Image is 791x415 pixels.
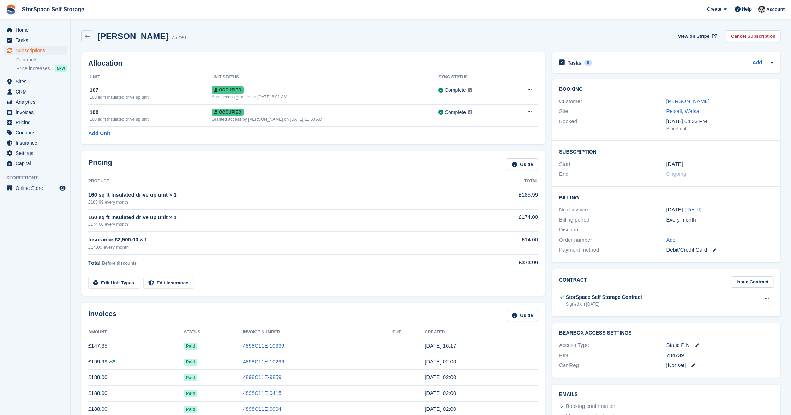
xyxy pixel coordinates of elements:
[88,72,212,83] th: Unit
[707,6,721,13] span: Create
[143,277,193,289] a: Edit Insurance
[666,226,774,234] div: -
[102,261,137,266] span: Before discounts
[507,310,538,321] a: Guide
[4,128,67,138] a: menu
[88,176,468,187] th: Product
[55,65,67,72] div: NEW
[88,191,468,199] div: 160 sq ft Insulated drive up unit × 1
[686,206,700,212] a: Reset
[4,77,67,86] a: menu
[559,392,773,397] h2: Emails
[559,246,666,254] div: Payment method
[184,406,197,413] span: Paid
[16,87,58,97] span: CRM
[16,118,58,127] span: Pricing
[88,158,112,170] h2: Pricing
[58,184,67,192] a: Preview store
[566,301,642,307] div: Signed on [DATE]
[666,216,774,224] div: Every month
[88,338,184,354] td: £147.35
[559,160,666,168] div: Start
[16,148,58,158] span: Settings
[566,402,615,411] div: Booking confirmation
[88,236,468,244] div: Insurance £2,500.00 × 1
[16,25,58,35] span: Home
[753,59,762,67] a: Add
[559,361,666,369] div: Car Reg
[392,327,425,338] th: Due
[212,116,438,122] div: Granted access by [PERSON_NAME] on [DATE] 11:03 AM
[243,359,284,365] a: 4898C11E-10296
[559,351,666,360] div: PIN
[88,354,184,370] td: £199.99
[742,6,752,13] span: Help
[243,406,281,412] a: 4898C11E-9004
[445,86,466,94] div: Complete
[559,276,587,288] h2: Contract
[666,341,774,349] div: Static PIN
[666,108,702,114] a: Pelsall, Walsall
[468,176,538,187] th: Total
[559,86,773,92] h2: Booking
[171,34,186,42] div: 75290
[16,183,58,193] span: Online Store
[559,226,666,234] div: Discount
[16,65,67,72] a: Price increases NEW
[4,25,67,35] a: menu
[468,232,538,255] td: £14.00
[666,351,774,360] div: 784739
[184,359,197,366] span: Paid
[90,86,212,94] div: 107
[425,390,456,396] time: 2025-07-07 01:00:45 UTC
[16,77,58,86] span: Sites
[6,4,16,15] img: stora-icon-8386f47178a22dfd0bd8f6a31ec36ba5ce8667c1dd55bd0f319d3a0aa187defe.svg
[559,236,666,244] div: Order number
[212,72,438,83] th: Unit Status
[88,327,184,338] th: Amount
[88,199,468,205] div: £185.99 every month
[243,390,281,396] a: 4898C11E-9415
[243,343,284,349] a: 4898C11E-10339
[88,221,468,228] div: £174.00 every month
[425,359,456,365] time: 2025-09-07 01:00:47 UTC
[16,56,67,63] a: Contracts
[212,94,438,100] div: Auto access granted on [DATE] 6:01 AM
[88,244,468,251] div: £14.00 every month
[559,118,666,132] div: Booked
[584,60,592,66] div: 0
[16,97,58,107] span: Analytics
[184,390,197,397] span: Paid
[16,107,58,117] span: Invoices
[212,109,244,116] span: Occupied
[88,260,101,266] span: Total
[666,171,687,177] span: Ongoing
[568,60,581,66] h2: Tasks
[425,343,456,349] time: 2025-09-11 15:17:37 UTC
[468,110,472,114] img: icon-info-grey-7440780725fd019a000dd9b08b2336e03edf1995a4989e88bcd33f0948082b44.svg
[16,138,58,148] span: Insurance
[88,213,468,222] div: 160 sq ft Insulated drive up unit × 1
[666,246,774,254] div: Debit/Credit Card
[6,174,70,181] span: Storefront
[88,369,184,385] td: £188.00
[184,343,197,350] span: Paid
[4,107,67,117] a: menu
[507,158,538,170] a: Guide
[16,128,58,138] span: Coupons
[666,125,774,132] div: Storefront
[758,6,765,13] img: Ross Hadlington
[468,88,472,92] img: icon-info-grey-7440780725fd019a000dd9b08b2336e03edf1995a4989e88bcd33f0948082b44.svg
[766,6,785,13] span: Account
[666,361,774,369] div: [Not set]
[666,236,676,244] a: Add
[666,206,774,214] div: [DATE] ( )
[88,59,538,67] h2: Allocation
[4,148,67,158] a: menu
[559,330,773,336] h2: BearBox Access Settings
[16,46,58,55] span: Subscriptions
[16,158,58,168] span: Capital
[90,116,212,122] div: 160 sq ft Insulated drive up unit
[726,30,780,42] a: Cancel Subscription
[666,98,710,104] a: [PERSON_NAME]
